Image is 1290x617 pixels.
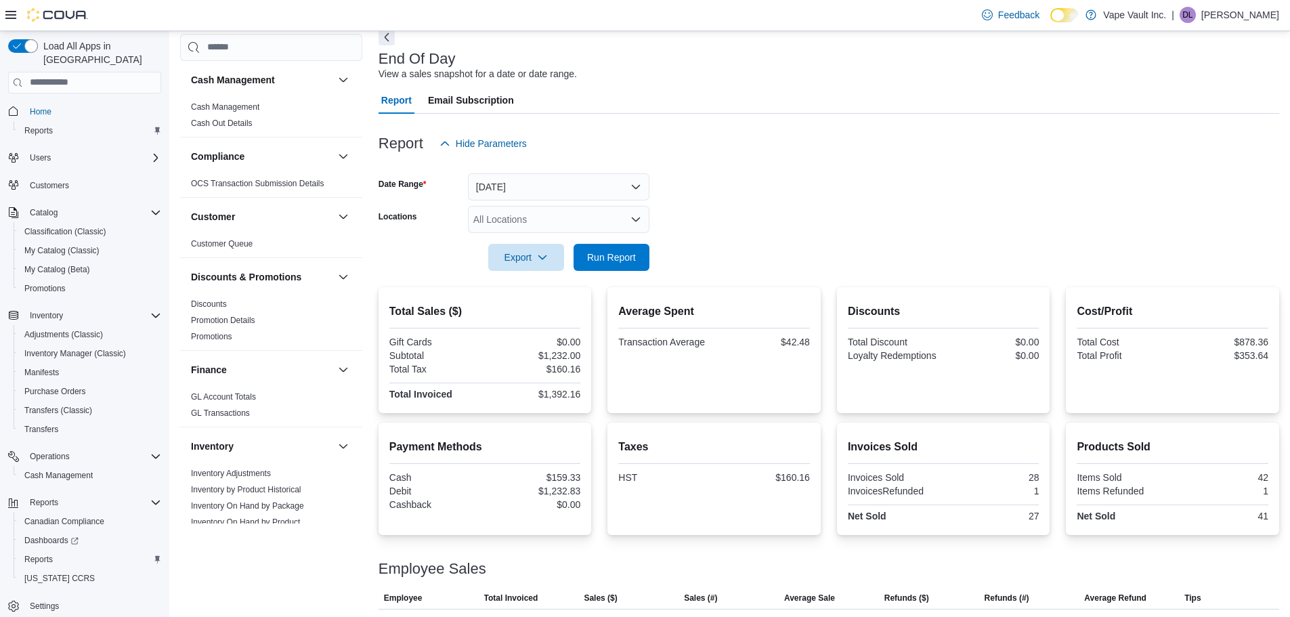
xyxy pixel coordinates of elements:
[488,244,564,271] button: Export
[484,593,538,603] span: Total Invoiced
[379,29,395,45] button: Next
[488,337,580,347] div: $0.00
[684,593,717,603] span: Sales (#)
[1176,486,1268,496] div: 1
[3,596,167,616] button: Settings
[1180,7,1196,23] div: Darren Lopes
[985,593,1029,603] span: Refunds (#)
[848,350,941,361] div: Loyalty Redemptions
[180,175,362,197] div: Compliance
[784,593,835,603] span: Average Sale
[19,242,105,259] a: My Catalog (Classic)
[24,386,86,397] span: Purchase Orders
[191,102,259,112] span: Cash Management
[191,363,332,377] button: Finance
[848,486,941,496] div: InvoicesRefunded
[428,87,514,114] span: Email Subscription
[191,150,332,163] button: Compliance
[488,364,580,375] div: $160.16
[1077,439,1268,455] h2: Products Sold
[191,517,300,528] span: Inventory On Hand by Product
[1077,486,1169,496] div: Items Refunded
[180,389,362,427] div: Finance
[19,224,161,240] span: Classification (Classic)
[19,261,161,278] span: My Catalog (Beta)
[14,401,167,420] button: Transfers (Classic)
[14,344,167,363] button: Inventory Manager (Classic)
[848,472,941,483] div: Invoices Sold
[30,497,58,508] span: Reports
[19,261,95,278] a: My Catalog (Beta)
[24,150,161,166] span: Users
[389,389,452,400] strong: Total Invoiced
[389,439,581,455] h2: Payment Methods
[19,467,161,484] span: Cash Management
[191,440,332,453] button: Inventory
[998,8,1039,22] span: Feedback
[180,296,362,350] div: Discounts & Promotions
[191,299,227,310] span: Discounts
[24,405,92,416] span: Transfers (Classic)
[389,337,482,347] div: Gift Cards
[946,337,1039,347] div: $0.00
[946,511,1039,522] div: 27
[848,303,1039,320] h2: Discounts
[19,364,161,381] span: Manifests
[191,484,301,495] span: Inventory by Product Historical
[24,516,104,527] span: Canadian Compliance
[191,179,324,188] a: OCS Transaction Submission Details
[191,391,256,402] span: GL Account Totals
[30,180,69,191] span: Customers
[24,205,63,221] button: Catalog
[24,348,126,359] span: Inventory Manager (Classic)
[191,501,304,511] span: Inventory On Hand by Package
[976,1,1045,28] a: Feedback
[1171,7,1174,23] p: |
[1182,7,1192,23] span: DL
[30,451,70,462] span: Operations
[468,173,649,200] button: [DATE]
[379,211,417,222] label: Locations
[379,51,456,67] h3: End Of Day
[24,307,68,324] button: Inventory
[3,447,167,466] button: Operations
[19,570,161,587] span: Washington CCRS
[19,123,161,139] span: Reports
[335,438,351,454] button: Inventory
[14,279,167,298] button: Promotions
[24,125,53,136] span: Reports
[30,152,51,163] span: Users
[30,106,51,117] span: Home
[618,303,810,320] h2: Average Spent
[3,102,167,121] button: Home
[488,350,580,361] div: $1,232.00
[180,99,362,137] div: Cash Management
[1077,511,1115,522] strong: Net Sold
[191,118,253,129] span: Cash Out Details
[19,345,131,362] a: Inventory Manager (Classic)
[24,177,161,194] span: Customers
[848,439,1039,455] h2: Invoices Sold
[574,244,649,271] button: Run Report
[3,493,167,512] button: Reports
[191,210,332,224] button: Customer
[488,472,580,483] div: $159.33
[618,439,810,455] h2: Taxes
[1077,337,1169,347] div: Total Cost
[191,73,332,87] button: Cash Management
[389,303,581,320] h2: Total Sales ($)
[19,242,161,259] span: My Catalog (Classic)
[14,121,167,140] button: Reports
[379,67,577,81] div: View a sales snapshot for a date or date range.
[14,222,167,241] button: Classification (Classic)
[14,569,167,588] button: [US_STATE] CCRS
[389,499,482,510] div: Cashback
[24,424,58,435] span: Transfers
[848,337,941,347] div: Total Discount
[848,511,886,522] strong: Net Sold
[24,177,74,194] a: Customers
[488,486,580,496] div: $1,232.83
[14,260,167,279] button: My Catalog (Beta)
[24,448,161,465] span: Operations
[488,389,580,400] div: $1,392.16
